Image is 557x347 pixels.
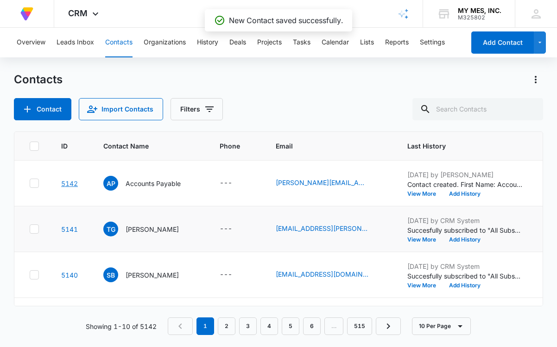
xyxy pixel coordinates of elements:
[220,178,249,189] div: Phone - - Select to Edit Field
[458,7,501,14] div: account name
[407,216,523,225] p: [DATE] by CRM System
[276,178,368,187] a: [PERSON_NAME][EMAIL_ADDRESS][PERSON_NAME][DOMAIN_NAME]
[14,73,63,87] h1: Contacts
[103,267,196,282] div: Contact Name - Susan Borque - Select to Edit Field
[14,98,71,120] button: Add Contact
[276,269,385,280] div: Email - vborque@goshenhealth.com - Select to Edit Field
[257,28,282,57] button: Projects
[407,191,443,197] button: View More
[347,317,372,335] a: Page 515
[407,283,443,288] button: View More
[443,283,487,288] button: Add History
[220,269,232,280] div: ---
[412,98,543,120] input: Search Contacts
[276,223,368,233] a: [EMAIL_ADDRESS][PERSON_NAME][DOMAIN_NAME]
[282,317,299,335] a: Page 5
[276,141,372,151] span: Email
[471,31,534,54] button: Add Contact
[57,28,94,57] button: Leads Inbox
[103,141,184,151] span: Contact Name
[458,14,501,21] div: account id
[443,237,487,242] button: Add History
[61,141,68,151] span: ID
[218,317,235,335] a: Page 2
[220,223,249,235] div: Phone - - Select to Edit Field
[126,179,181,188] p: Accounts Payable
[61,180,78,187] a: Navigate to contact details page for Accounts Payable
[407,180,523,189] p: Contact created. First Name: Accounts Last Name: Payable Email: [PERSON_NAME][EMAIL_ADDRESS][PERS...
[322,28,349,57] button: Calendar
[86,322,157,331] p: Showing 1-10 of 5142
[407,225,523,235] p: Succesfully subscribed to "All Subscribers".
[61,271,78,279] a: Navigate to contact details page for Susan Borque
[171,98,223,120] button: Filters
[229,15,343,26] p: New Contact saved successfully.
[407,141,510,151] span: Last History
[420,28,445,57] button: Settings
[276,269,368,279] a: [EMAIL_ADDRESS][DOMAIN_NAME]
[303,317,321,335] a: Page 6
[229,28,246,57] button: Deals
[103,176,118,191] span: AP
[103,222,196,236] div: Contact Name - Tash Glenn - Select to Edit Field
[126,270,179,280] p: [PERSON_NAME]
[407,261,523,271] p: [DATE] by CRM System
[79,98,163,120] button: Import Contacts
[385,28,409,57] button: Reports
[168,317,401,335] nav: Pagination
[220,269,249,280] div: Phone - - Select to Edit Field
[443,191,487,197] button: Add History
[220,178,232,189] div: ---
[196,317,214,335] em: 1
[376,317,401,335] a: Next Page
[407,271,523,281] p: Succesfully subscribed to "All Subscribers".
[276,223,385,235] div: Email - Tasheaire.Glenn@pennmedicine.upenn.edu - Select to Edit Field
[276,178,385,189] div: Email - keegan.jackson@baycare.org - Select to Edit Field
[68,8,88,18] span: CRM
[144,28,186,57] button: Organizations
[103,176,197,191] div: Contact Name - Accounts Payable - Select to Edit Field
[407,170,523,180] p: [DATE] by [PERSON_NAME]
[105,28,133,57] button: Contacts
[19,6,35,22] img: Volusion
[220,141,240,151] span: Phone
[293,28,310,57] button: Tasks
[412,317,471,335] button: 10 Per Page
[103,222,118,236] span: TG
[197,28,218,57] button: History
[103,267,118,282] span: SB
[17,28,45,57] button: Overview
[528,72,543,87] button: Actions
[126,224,179,234] p: [PERSON_NAME]
[360,28,374,57] button: Lists
[260,317,278,335] a: Page 4
[220,223,232,235] div: ---
[239,317,257,335] a: Page 3
[61,225,78,233] a: Navigate to contact details page for Tash Glenn
[407,237,443,242] button: View More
